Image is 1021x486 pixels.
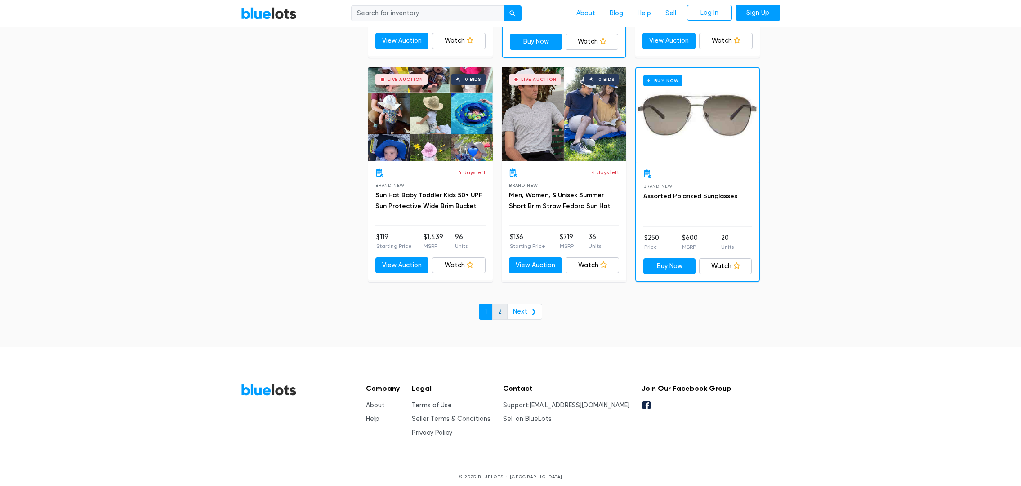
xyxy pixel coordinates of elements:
[530,402,629,409] a: [EMAIL_ADDRESS][DOMAIN_NAME]
[241,473,780,480] p: © 2025 BLUELOTS • [GEOGRAPHIC_DATA]
[388,77,423,82] div: Live Auction
[598,77,615,82] div: 0 bids
[458,168,486,177] p: 4 days left
[503,401,629,411] li: Support:
[699,33,753,49] a: Watch
[366,384,400,393] h5: Company
[736,5,780,21] a: Sign Up
[643,184,673,189] span: Brand New
[432,257,486,274] a: Watch
[502,67,626,161] a: Live Auction 0 bids
[412,415,490,423] a: Seller Terms & Conditions
[658,5,683,22] a: Sell
[465,77,481,82] div: 0 bids
[566,257,619,274] a: Watch
[566,34,618,50] a: Watch
[630,5,658,22] a: Help
[412,402,452,409] a: Terms of Use
[507,304,542,320] a: Next ❯
[643,192,737,200] a: Assorted Polarized Sunglasses
[375,257,429,274] a: View Auction
[351,5,504,22] input: Search for inventory
[602,5,630,22] a: Blog
[682,243,698,251] p: MSRP
[455,232,468,250] li: 96
[644,243,659,251] p: Price
[643,258,696,274] a: Buy Now
[368,67,493,161] a: Live Auction 0 bids
[424,242,443,250] p: MSRP
[241,7,297,20] a: BlueLots
[509,257,562,274] a: View Auction
[721,233,734,251] li: 20
[412,384,490,393] h5: Legal
[424,232,443,250] li: $1,439
[432,33,486,49] a: Watch
[569,5,602,22] a: About
[642,33,696,49] a: View Auction
[589,242,601,250] p: Units
[366,402,385,409] a: About
[375,191,482,210] a: Sun Hat Baby Toddler Kids 50+ UPF Sun Protective Wide Brim Bucket
[375,183,405,188] span: Brand New
[510,242,545,250] p: Starting Price
[644,233,659,251] li: $250
[682,233,698,251] li: $600
[643,75,682,86] h6: Buy Now
[510,34,562,50] a: Buy Now
[510,232,545,250] li: $136
[241,383,297,396] a: BlueLots
[687,5,732,21] a: Log In
[560,232,574,250] li: $719
[509,191,611,210] a: Men, Women, & Unisex Summer Short Brim Straw Fedora Sun Hat
[521,77,557,82] div: Live Auction
[412,429,452,437] a: Privacy Policy
[376,232,412,250] li: $119
[642,384,731,393] h5: Join Our Facebook Group
[636,68,759,162] a: Buy Now
[479,304,493,320] a: 1
[375,33,429,49] a: View Auction
[589,232,601,250] li: 36
[699,258,752,274] a: Watch
[721,243,734,251] p: Units
[455,242,468,250] p: Units
[366,415,379,423] a: Help
[509,183,538,188] span: Brand New
[503,384,629,393] h5: Contact
[376,242,412,250] p: Starting Price
[592,168,619,177] p: 4 days left
[503,415,552,423] a: Sell on BlueLots
[560,242,574,250] p: MSRP
[492,304,508,320] a: 2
